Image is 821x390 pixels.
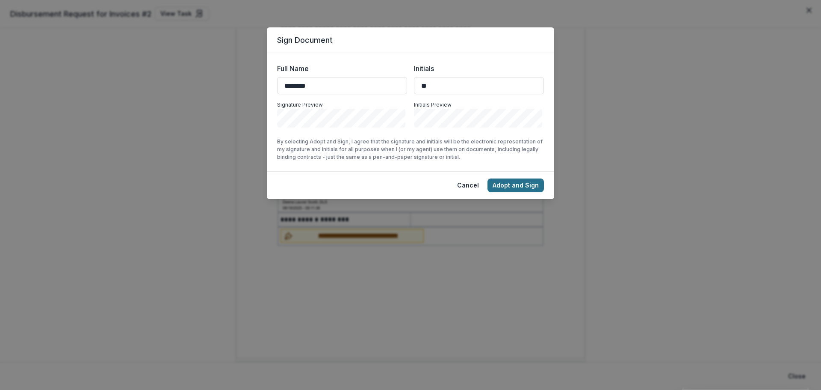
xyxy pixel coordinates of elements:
p: Initials Preview [414,101,544,109]
label: Full Name [277,63,402,74]
header: Sign Document [267,27,554,53]
button: Adopt and Sign [487,179,544,192]
p: Signature Preview [277,101,407,109]
label: Initials [414,63,539,74]
button: Cancel [452,179,484,192]
p: By selecting Adopt and Sign, I agree that the signature and initials will be the electronic repre... [277,138,544,161]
